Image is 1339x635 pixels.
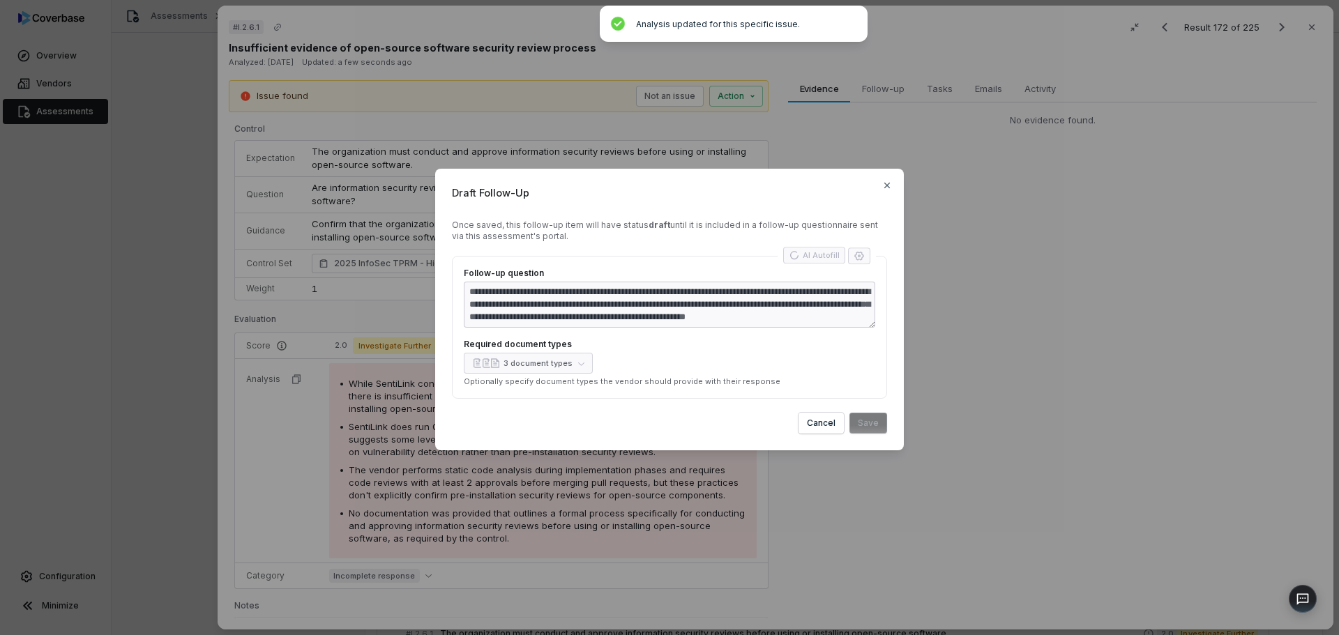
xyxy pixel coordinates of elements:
span: Analysis updated for this specific issue. [636,19,800,29]
span: Draft Follow-Up [452,185,887,200]
label: Required document types [464,339,875,350]
p: Optionally specify document types the vendor should provide with their response [464,376,875,387]
button: Cancel [799,413,844,434]
strong: draft [649,220,670,230]
div: Once saved, this follow-up item will have status until it is included in a follow-up questionnair... [452,220,887,242]
label: Follow-up question [464,268,875,279]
